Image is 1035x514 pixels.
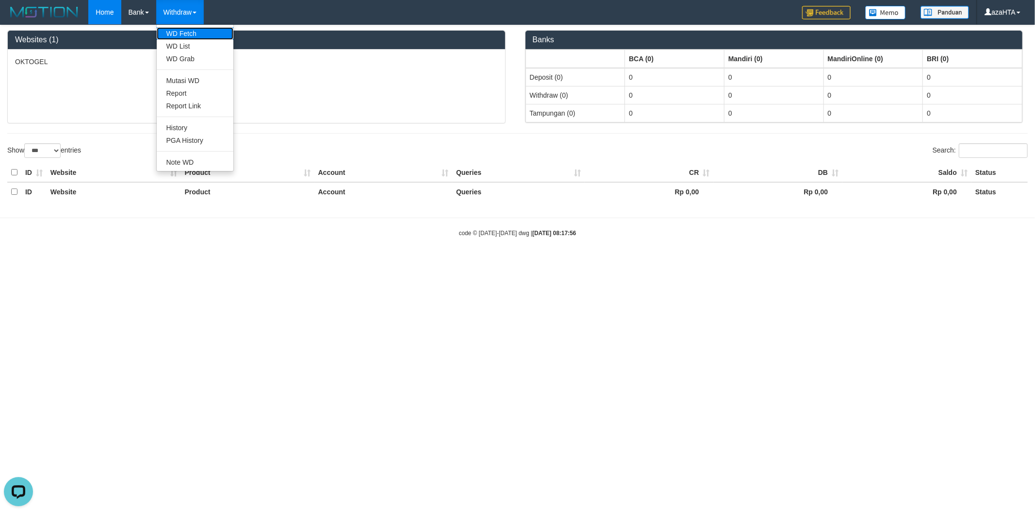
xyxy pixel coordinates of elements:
td: 0 [923,104,1022,122]
th: Account [314,182,452,201]
a: WD Fetch [157,27,233,40]
th: Group: activate to sort column ascending [526,50,625,68]
th: Product [181,182,314,201]
td: Withdraw (0) [526,86,625,104]
th: CR [585,163,714,182]
p: OKTOGEL [15,57,498,67]
th: Status [971,163,1028,182]
th: Status [971,182,1028,201]
img: MOTION_logo.png [7,5,81,19]
a: Mutasi WD [157,74,233,87]
h3: Banks [533,35,1016,44]
td: 0 [625,86,724,104]
a: Note WD [157,156,233,169]
td: 0 [923,68,1022,86]
th: Rp 0,00 [714,182,843,201]
th: Website [47,163,181,182]
th: Group: activate to sort column ascending [923,50,1022,68]
th: Rp 0,00 [842,182,971,201]
a: WD Grab [157,52,233,65]
th: Product [181,163,314,182]
img: Button%20Memo.svg [865,6,906,19]
img: panduan.png [920,6,969,19]
th: ID [21,182,47,201]
a: PGA History [157,134,233,147]
button: Open LiveChat chat widget [4,4,33,33]
th: Queries [452,163,585,182]
td: 0 [724,104,823,122]
td: 0 [923,86,1022,104]
th: Queries [452,182,585,201]
th: Group: activate to sort column ascending [724,50,823,68]
label: Search: [933,143,1028,158]
td: Deposit (0) [526,68,625,86]
input: Search: [959,143,1028,158]
td: Tampungan (0) [526,104,625,122]
th: Saldo [842,163,971,182]
strong: [DATE] 08:17:56 [532,230,576,237]
th: ID [21,163,47,182]
small: code © [DATE]-[DATE] dwg | [459,230,576,237]
th: Group: activate to sort column ascending [625,50,724,68]
a: Report Link [157,100,233,112]
th: Rp 0,00 [585,182,714,201]
h3: Websites (1) [15,35,498,44]
td: 0 [724,68,823,86]
th: DB [714,163,843,182]
th: Website [47,182,181,201]
a: Report [157,87,233,100]
label: Show entries [7,143,81,158]
td: 0 [625,68,724,86]
img: Feedback.jpg [802,6,851,19]
td: 0 [823,104,923,122]
td: 0 [823,68,923,86]
a: History [157,121,233,134]
select: Showentries [24,143,61,158]
th: Account [314,163,452,182]
th: Group: activate to sort column ascending [823,50,923,68]
td: 0 [724,86,823,104]
td: 0 [823,86,923,104]
a: WD List [157,40,233,52]
td: 0 [625,104,724,122]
